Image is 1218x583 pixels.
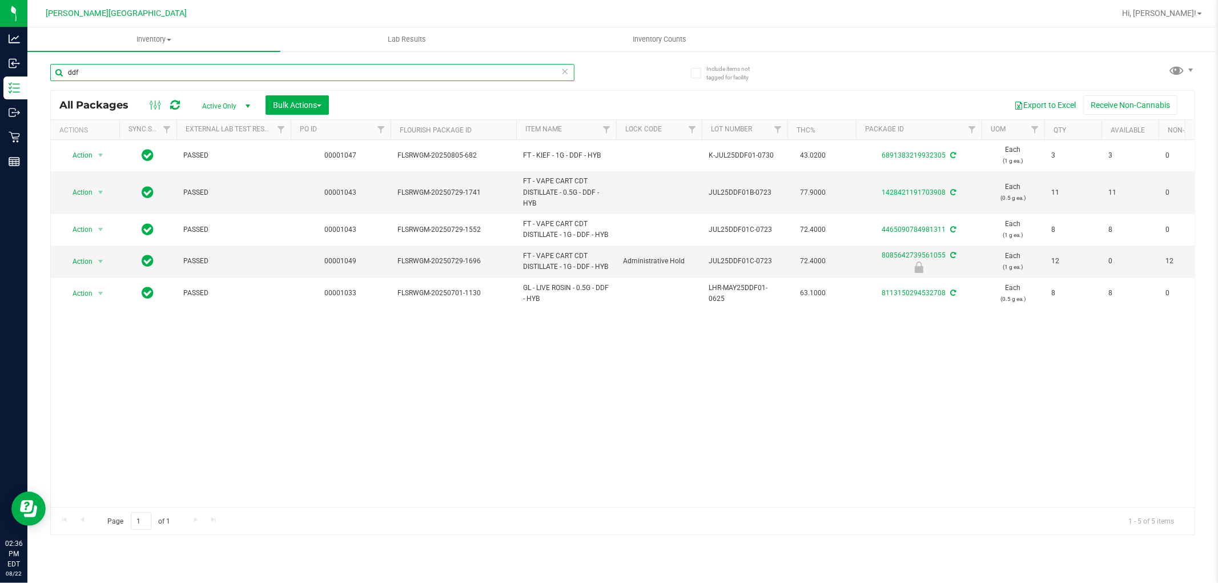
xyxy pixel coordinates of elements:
span: Action [62,286,93,301]
span: select [94,254,108,270]
a: Item Name [525,125,562,133]
span: Each [988,182,1038,203]
span: 3 [1108,150,1152,161]
span: Sync from Compliance System [948,151,956,159]
span: 0 [1108,256,1152,267]
span: Bulk Actions [273,100,321,110]
inline-svg: Inventory [9,82,20,94]
span: Each [988,283,1038,304]
span: FLSRWGM-20250729-1696 [397,256,509,267]
span: In Sync [142,285,154,301]
button: Export to Excel [1007,95,1083,115]
span: 77.9000 [794,184,831,201]
a: Filter [158,120,176,139]
span: FLSRWGM-20250729-1741 [397,187,509,198]
span: FT - VAPE CART CDT DISTILLATE - 1G - DDF - HYB [523,251,609,272]
inline-svg: Outbound [9,107,20,118]
a: External Lab Test Result [186,125,275,133]
span: FT - VAPE CART CDT DISTILLATE - 1G - DDF - HYB [523,219,609,240]
a: 6891383219932305 [882,151,946,159]
span: Inventory Counts [618,34,702,45]
p: (1 g ea.) [988,155,1038,166]
a: Inventory Counts [533,27,786,51]
span: FLSRWGM-20250701-1130 [397,288,509,299]
span: 11 [1108,187,1152,198]
span: In Sync [142,253,154,269]
a: THC% [797,126,815,134]
span: 8 [1051,288,1095,299]
span: 11 [1051,187,1095,198]
span: 8 [1051,224,1095,235]
span: 8 [1108,224,1152,235]
p: 08/22 [5,569,22,578]
span: Each [988,251,1038,272]
a: Sync Status [128,125,172,133]
span: PASSED [183,150,284,161]
span: select [94,222,108,238]
button: Receive Non-Cannabis [1083,95,1177,115]
span: JUL25DDF01C-0723 [709,256,781,267]
span: select [94,286,108,301]
span: GL - LIVE ROSIN - 0.5G - DDF - HYB [523,283,609,304]
a: Filter [1026,120,1044,139]
span: Sync from Compliance System [948,188,956,196]
span: 12 [1051,256,1095,267]
div: Actions [59,126,115,134]
span: LHR-MAY25DDF01-0625 [709,283,781,304]
span: FLSRWGM-20250805-682 [397,150,509,161]
span: Action [62,184,93,200]
span: Page of 1 [98,512,180,530]
a: UOM [991,125,1006,133]
span: Each [988,219,1038,240]
a: Lock Code [625,125,662,133]
a: 8085642739561055 [882,251,946,259]
iframe: Resource center [11,492,46,526]
p: (0.5 g ea.) [988,192,1038,203]
span: Sync from Compliance System [948,289,956,297]
a: 00001043 [325,188,357,196]
a: 00001043 [325,226,357,234]
span: Include items not tagged for facility [706,65,763,82]
p: (0.5 g ea.) [988,293,1038,304]
a: 00001049 [325,257,357,265]
inline-svg: Retail [9,131,20,143]
inline-svg: Analytics [9,33,20,45]
inline-svg: Inbound [9,58,20,69]
a: Lab Results [280,27,533,51]
span: 0 [1165,288,1209,299]
a: PO ID [300,125,317,133]
span: Administrative Hold [623,256,695,267]
span: Inventory [27,34,280,45]
a: Filter [683,120,702,139]
span: PASSED [183,187,284,198]
span: In Sync [142,147,154,163]
span: Each [988,144,1038,166]
span: select [94,147,108,163]
span: [PERSON_NAME][GEOGRAPHIC_DATA] [46,9,187,18]
a: Available [1111,126,1145,134]
p: 02:36 PM EDT [5,538,22,569]
p: (1 g ea.) [988,262,1038,272]
span: 72.4000 [794,222,831,238]
span: Sync from Compliance System [948,226,956,234]
button: Bulk Actions [266,95,329,115]
a: Filter [372,120,391,139]
span: PASSED [183,224,284,235]
a: 8113150294532708 [882,289,946,297]
a: Filter [963,120,982,139]
inline-svg: Reports [9,156,20,167]
span: In Sync [142,184,154,200]
span: JUL25DDF01C-0723 [709,224,781,235]
a: 00001033 [325,289,357,297]
input: Search Package ID, Item Name, SKU, Lot or Part Number... [50,64,574,81]
span: K-JUL25DDF01-0730 [709,150,781,161]
span: Clear [561,64,569,79]
span: FLSRWGM-20250729-1552 [397,224,509,235]
span: Lab Results [372,34,441,45]
span: 43.0200 [794,147,831,164]
span: All Packages [59,99,140,111]
input: 1 [131,512,151,530]
span: Action [62,222,93,238]
span: Action [62,147,93,163]
a: 00001047 [325,151,357,159]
